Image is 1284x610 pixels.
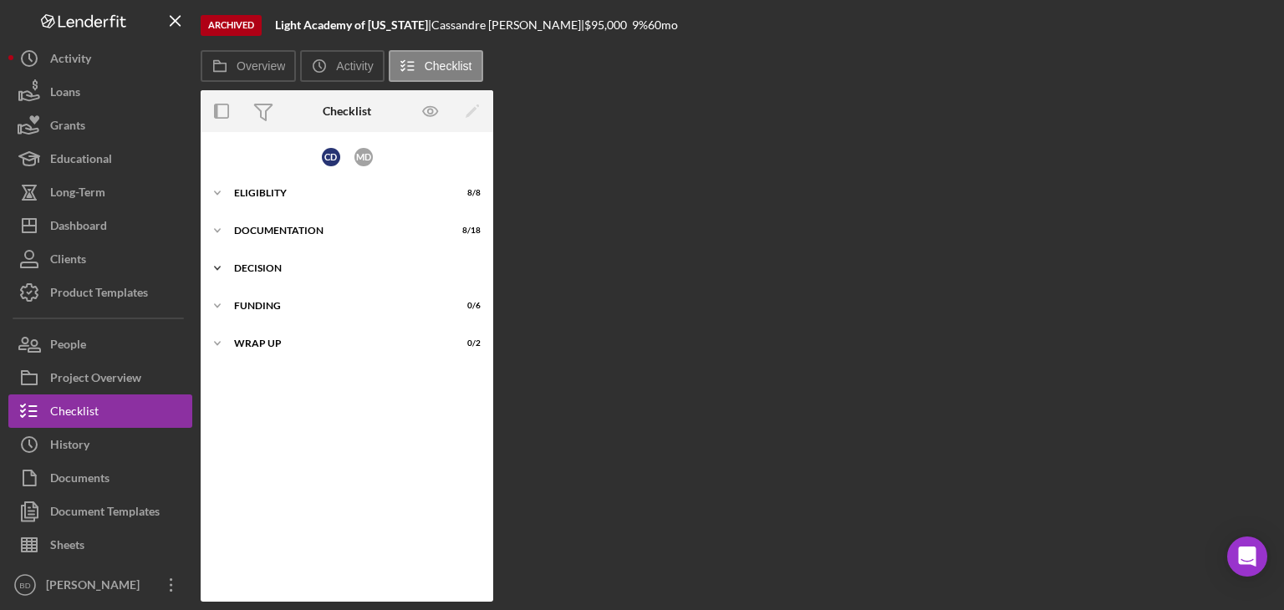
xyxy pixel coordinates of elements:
[50,175,105,213] div: Long-Term
[19,581,30,590] text: BD
[648,18,678,32] div: 60 mo
[8,109,192,142] button: Grants
[50,428,89,465] div: History
[234,226,439,236] div: Documentation
[336,59,373,73] label: Activity
[389,50,483,82] button: Checklist
[234,263,472,273] div: Decision
[8,42,192,75] button: Activity
[50,328,86,365] div: People
[1227,536,1267,577] div: Open Intercom Messenger
[237,59,285,73] label: Overview
[50,528,84,566] div: Sheets
[323,104,371,118] div: Checklist
[8,276,192,309] button: Product Templates
[50,394,99,432] div: Checklist
[8,361,192,394] button: Project Overview
[584,18,632,32] div: $95,000
[50,75,80,113] div: Loans
[300,50,384,82] button: Activity
[451,338,481,348] div: 0 / 2
[234,338,439,348] div: Wrap up
[50,142,112,180] div: Educational
[50,209,107,247] div: Dashboard
[8,461,192,495] button: Documents
[275,18,428,32] b: Light Academy of [US_STATE]
[431,18,584,32] div: Cassandre [PERSON_NAME] |
[50,109,85,146] div: Grants
[42,568,150,606] div: [PERSON_NAME]
[275,18,431,32] div: |
[8,328,192,361] button: People
[234,301,439,311] div: Funding
[201,50,296,82] button: Overview
[50,42,91,79] div: Activity
[50,495,160,532] div: Document Templates
[451,301,481,311] div: 0 / 6
[50,242,86,280] div: Clients
[425,59,472,73] label: Checklist
[8,528,192,562] button: Sheets
[8,175,192,209] button: Long-Term
[50,361,141,399] div: Project Overview
[201,15,262,36] div: Archived
[8,75,192,109] button: Loans
[234,188,439,198] div: Eligiblity
[50,276,148,313] div: Product Templates
[354,148,373,166] div: M D
[451,188,481,198] div: 8 / 8
[8,209,192,242] button: Dashboard
[8,568,192,602] button: BD[PERSON_NAME]
[50,461,110,499] div: Documents
[632,18,648,32] div: 9 %
[451,226,481,236] div: 8 / 18
[8,495,192,528] button: Document Templates
[8,428,192,461] button: History
[8,242,192,276] button: Clients
[8,142,192,175] button: Educational
[8,394,192,428] button: Checklist
[322,148,340,166] div: C D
